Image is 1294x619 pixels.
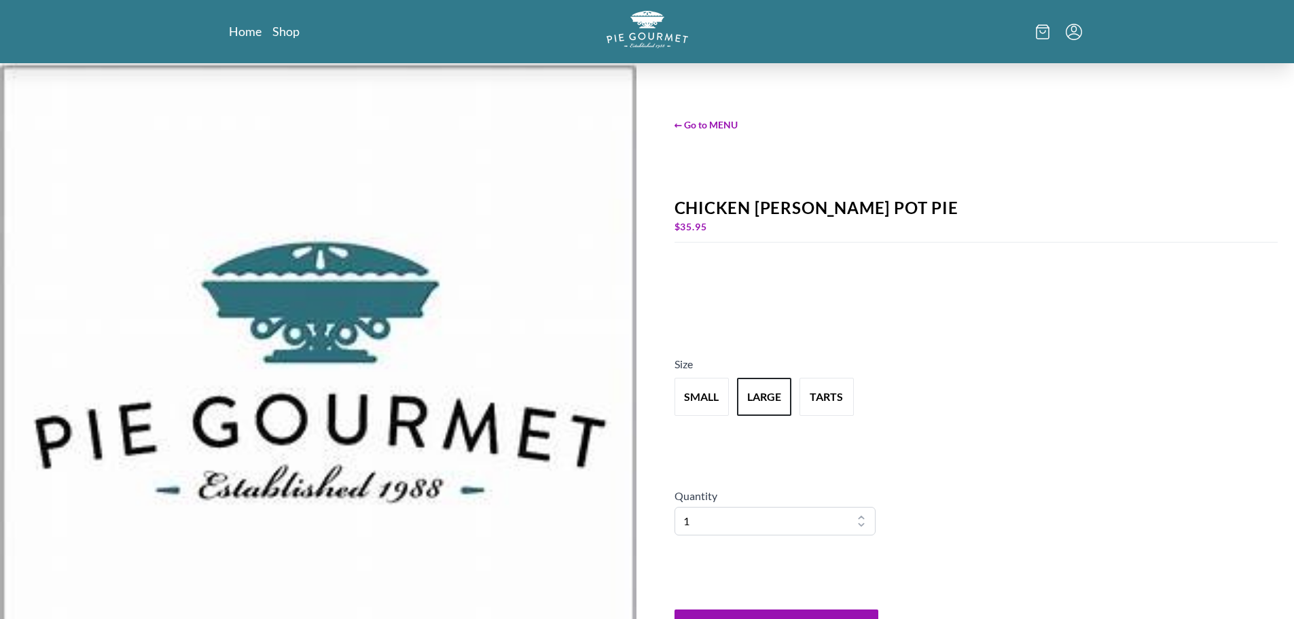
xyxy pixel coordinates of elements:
div: $ 35.95 [675,217,1278,236]
span: ← Go to MENU [675,118,1278,132]
a: Shop [272,23,300,39]
div: Chicken [PERSON_NAME] Pot Pie [675,198,1278,217]
button: Menu [1066,24,1082,40]
button: Variant Swatch [675,378,729,416]
button: Variant Swatch [737,378,791,416]
a: Home [229,23,262,39]
span: Quantity [675,489,717,502]
a: Logo [607,11,688,52]
img: logo [607,11,688,48]
select: Quantity [675,507,876,535]
span: Size [675,357,693,370]
button: Variant Swatch [799,378,854,416]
